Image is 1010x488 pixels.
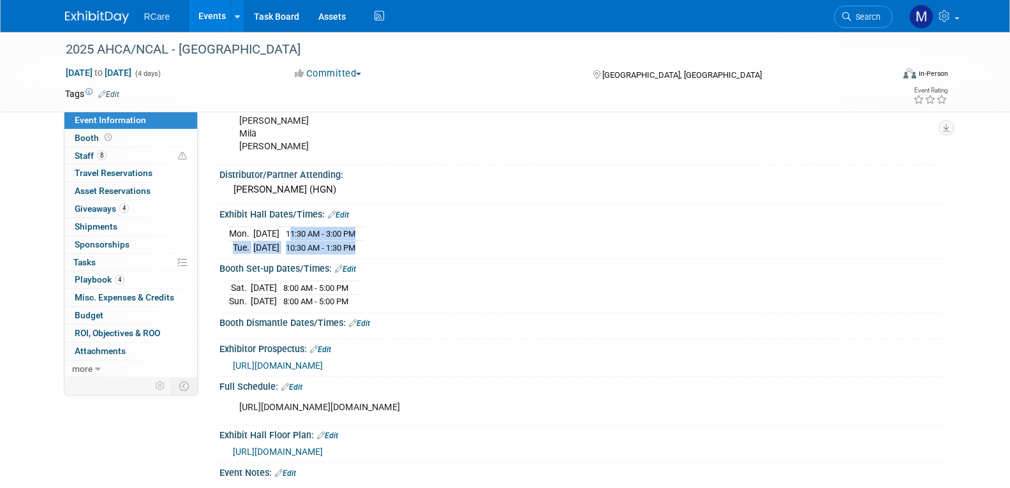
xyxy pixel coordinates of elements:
[229,180,936,200] div: [PERSON_NAME] (HGN)
[72,364,93,374] span: more
[149,378,172,394] td: Personalize Event Tab Strip
[909,4,933,29] img: maxim kowal
[61,38,873,61] div: 2025 AHCA/NCAL - [GEOGRAPHIC_DATA]
[119,203,129,213] span: 4
[171,378,197,394] td: Toggle Event Tabs
[328,211,349,219] a: Edit
[918,69,948,78] div: In-Person
[219,259,946,276] div: Booth Set-up Dates/Times:
[219,463,946,480] div: Event Notes:
[64,218,197,235] a: Shipments
[64,165,197,182] a: Travel Reservations
[75,168,152,178] span: Travel Reservations
[219,205,946,221] div: Exhibit Hall Dates/Times:
[286,243,355,253] span: 10:30 AM - 1:30 PM
[73,257,96,267] span: Tasks
[913,87,947,94] div: Event Rating
[275,469,296,478] a: Edit
[251,295,277,308] td: [DATE]
[903,68,916,78] img: Format-Inperson.png
[75,328,160,338] span: ROI, Objectives & ROO
[219,377,946,394] div: Full Schedule:
[229,281,251,295] td: Sat.
[229,295,251,308] td: Sun.
[219,339,946,356] div: Exhibitor Prospectus:
[178,151,187,162] span: Potential Scheduling Conflict -- at least one attendee is tagged in another overlapping event.
[229,226,253,240] td: Mon.
[75,133,114,143] span: Booth
[281,383,302,392] a: Edit
[64,289,197,306] a: Misc. Expenses & Credits
[233,360,323,371] a: [URL][DOMAIN_NAME]
[64,129,197,147] a: Booth
[64,343,197,360] a: Attachments
[65,11,129,24] img: ExhibitDay
[75,221,117,232] span: Shipments
[97,151,107,160] span: 8
[335,265,356,274] a: Edit
[851,12,880,22] span: Search
[75,115,146,125] span: Event Information
[102,133,114,142] span: Booth not reserved yet
[230,395,805,420] div: [URL][DOMAIN_NAME][DOMAIN_NAME]
[65,87,119,100] td: Tags
[834,6,893,28] a: Search
[134,70,161,78] span: (4 days)
[64,360,197,378] a: more
[219,313,946,330] div: Booth Dismantle Dates/Times:
[64,307,197,324] a: Budget
[64,112,197,129] a: Event Information
[64,200,197,218] a: Giveaways4
[64,182,197,200] a: Asset Reservations
[75,239,130,249] span: Sponsorships
[75,292,174,302] span: Misc. Expenses & Credits
[64,254,197,271] a: Tasks
[219,165,946,181] div: Distributor/Partner Attending:
[283,297,348,306] span: 8:00 AM - 5:00 PM
[283,283,348,293] span: 8:00 AM - 5:00 PM
[75,274,124,285] span: Playbook
[64,271,197,288] a: Playbook4
[817,66,949,85] div: Event Format
[75,151,107,161] span: Staff
[233,447,323,457] a: [URL][DOMAIN_NAME]
[349,319,370,328] a: Edit
[253,240,279,254] td: [DATE]
[602,70,762,80] span: [GEOGRAPHIC_DATA], [GEOGRAPHIC_DATA]
[253,226,279,240] td: [DATE]
[251,281,277,295] td: [DATE]
[115,275,124,285] span: 4
[219,425,946,442] div: Exhibit Hall Floor Plan:
[144,11,170,22] span: RCare
[229,240,253,254] td: Tue.
[75,346,126,356] span: Attachments
[98,90,119,99] a: Edit
[64,325,197,342] a: ROI, Objectives & ROO
[75,186,151,196] span: Asset Reservations
[290,67,366,80] button: Committed
[286,229,355,239] span: 11:30 AM - 3:00 PM
[65,67,132,78] span: [DATE] [DATE]
[75,203,129,214] span: Giveaways
[93,68,105,78] span: to
[64,236,197,253] a: Sponsorships
[317,431,338,440] a: Edit
[75,310,103,320] span: Budget
[64,147,197,165] a: Staff8
[310,345,331,354] a: Edit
